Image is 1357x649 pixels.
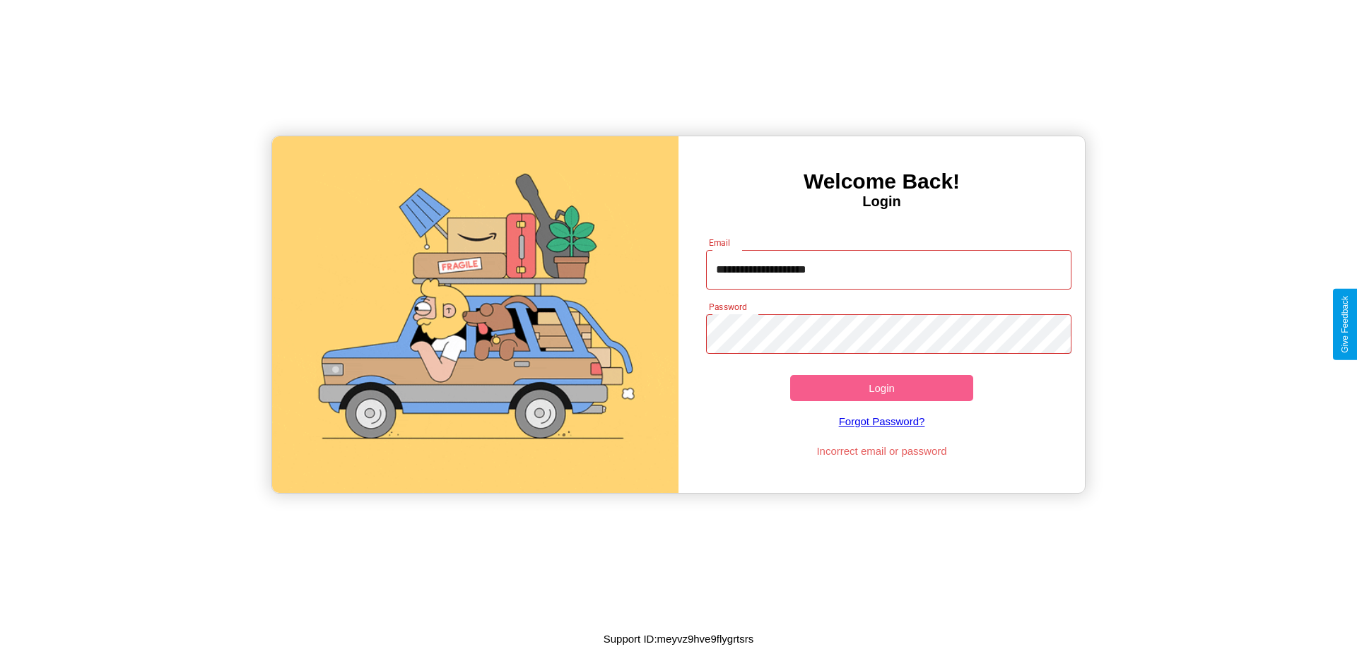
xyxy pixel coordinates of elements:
[272,136,678,493] img: gif
[699,401,1065,441] a: Forgot Password?
[678,169,1085,193] h3: Welcome Back!
[699,441,1065,460] p: Incorrect email or password
[678,193,1085,210] h4: Login
[604,629,754,648] p: Support ID: meyvz9hve9flygrtsrs
[1340,296,1350,353] div: Give Feedback
[709,301,746,313] label: Password
[709,237,731,249] label: Email
[790,375,973,401] button: Login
